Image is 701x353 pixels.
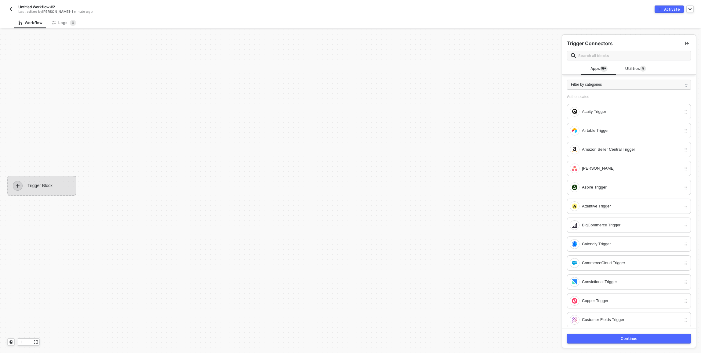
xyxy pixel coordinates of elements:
[567,95,691,99] div: Authenticated
[640,66,646,72] sup: 5
[582,146,681,153] div: Amazon Seller Central Trigger
[684,242,688,247] img: drag
[578,52,687,59] input: Search all blocks
[684,166,688,171] img: drag
[19,20,42,25] div: Workflow
[52,20,76,26] div: Logs
[9,7,13,12] img: back
[684,147,688,152] img: drag
[572,260,577,266] img: integration-icon
[572,204,577,209] img: integration-icon
[567,334,691,344] button: Continue
[582,316,681,323] div: Customer Fields Trigger
[600,66,608,72] sup: 103
[582,203,681,210] div: Attentive Trigger
[684,318,688,322] img: drag
[572,279,577,285] img: integration-icon
[572,185,577,190] img: integration-icon
[582,279,681,285] div: Convictional Trigger
[590,66,608,72] span: Apps
[582,127,681,134] div: Airtable Trigger
[70,20,76,26] sup: 0
[582,165,681,172] div: [PERSON_NAME]
[572,128,577,133] img: integration-icon
[18,4,55,9] span: Untitled Workflow #2
[7,5,15,13] button: back
[684,261,688,266] img: drag
[625,66,646,72] span: Utilities
[684,110,688,114] img: drag
[582,297,681,304] div: Copper Trigger
[34,340,38,344] span: icon-expand
[582,260,681,266] div: CommerceCloud Trigger
[685,41,689,45] span: icon-collapse-left
[684,223,688,228] img: drag
[582,108,681,115] div: Acuity Trigger
[572,317,577,322] img: integration-icon
[572,166,577,171] img: integration-icon
[582,184,681,191] div: Aspire Trigger
[684,299,688,304] img: drag
[582,222,681,229] div: BigCommerce Trigger
[684,128,688,133] img: drag
[27,340,30,344] span: icon-minus
[684,185,688,190] img: drag
[567,40,613,47] div: Trigger Connectors
[42,9,70,14] span: [PERSON_NAME]
[684,280,688,285] img: drag
[13,181,23,191] span: icon-play
[572,298,577,304] img: integration-icon
[7,176,76,196] div: Trigger Block
[582,241,681,247] div: Calendly Trigger
[572,222,577,228] img: integration-icon
[572,147,577,152] img: integration-icon
[655,5,684,13] button: activateActivate
[19,340,23,344] span: icon-play
[572,241,577,247] img: integration-icon
[571,53,576,58] img: search
[18,9,336,14] div: Last edited by - 1 minute ago
[684,204,688,209] img: drag
[572,109,577,114] img: integration-icon
[571,82,602,88] span: Filter by categories
[642,66,644,71] span: 5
